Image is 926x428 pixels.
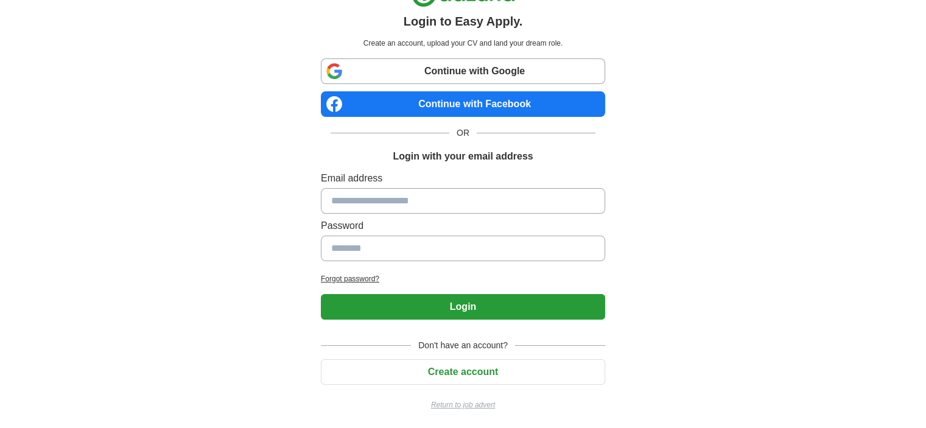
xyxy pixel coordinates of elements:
button: Login [321,294,605,320]
button: Create account [321,359,605,385]
a: Continue with Google [321,58,605,84]
a: Return to job advert [321,399,605,410]
label: Email address [321,171,605,186]
label: Password [321,219,605,233]
a: Continue with Facebook [321,91,605,117]
a: Forgot password? [321,273,605,284]
h1: Login to Easy Apply. [404,12,523,30]
p: Create an account, upload your CV and land your dream role. [323,38,603,49]
span: Don't have an account? [411,339,515,352]
h1: Login with your email address [393,149,533,164]
span: OR [449,127,477,139]
a: Create account [321,367,605,377]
